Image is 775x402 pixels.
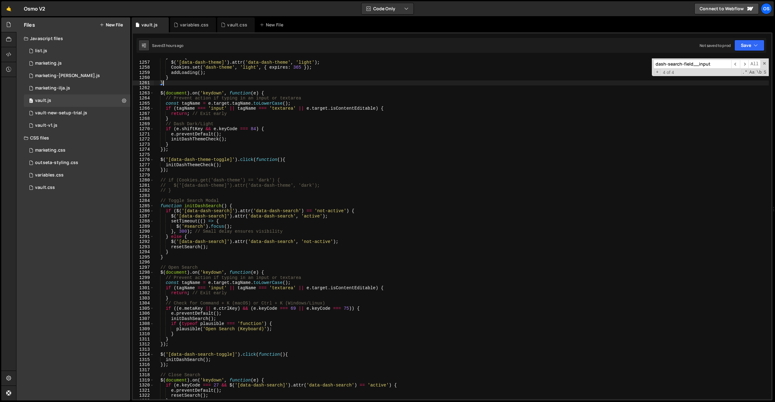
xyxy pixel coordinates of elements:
button: Save [734,40,764,51]
div: 1289 [133,224,154,229]
div: 1259 [133,70,154,75]
div: 1305 [133,306,154,311]
div: 1262 [133,85,154,91]
button: New File [100,22,123,27]
div: 1307 [133,316,154,322]
div: variables.css [180,22,208,28]
div: 16596/45446.css [24,144,130,157]
div: 1313 [133,347,154,352]
div: 1286 [133,208,154,214]
a: 🤙 [1,1,16,16]
div: marketing.js [35,61,62,66]
span: Toggle Replace mode [654,69,661,75]
div: Not saved to prod [700,43,731,48]
div: 1298 [133,270,154,275]
div: 1268 [133,116,154,121]
div: 1291 [133,234,154,240]
div: New File [260,22,286,28]
div: marketing-[PERSON_NAME].js [35,73,100,79]
div: 1277 [133,162,154,168]
div: 1282 [133,188,154,193]
div: 1310 [133,331,154,337]
div: 1309 [133,327,154,332]
div: 1288 [133,219,154,224]
div: 1272 [133,137,154,142]
div: variables.css [35,172,64,178]
div: 1302 [133,290,154,296]
div: 1306 [133,311,154,316]
div: 1312 [133,342,154,347]
div: outseta-styling.css [35,160,78,166]
input: Search for [653,60,731,69]
div: 1267 [133,111,154,116]
div: 1284 [133,198,154,203]
span: Whole Word Search [756,69,762,75]
div: 1281 [133,183,154,188]
div: 16596/45423.js [24,82,130,94]
div: 1278 [133,167,154,173]
div: vault.js [141,22,158,28]
div: 1275 [133,152,154,158]
div: 1264 [133,96,154,101]
div: 1263 [133,91,154,96]
div: 1296 [133,260,154,265]
h2: Files [24,21,35,28]
span: ​ [731,60,740,69]
a: Connect to Webflow [694,3,759,14]
div: 16596/45156.css [24,157,130,169]
div: marketing-ilja.js [35,85,70,91]
div: 16596/45133.js [24,94,130,107]
div: 1314 [133,352,154,357]
div: 1322 [133,393,154,398]
div: 1271 [133,132,154,137]
div: 1273 [133,142,154,147]
button: Code Only [361,3,414,14]
div: 1301 [133,286,154,291]
span: Search In Selection [763,69,767,75]
a: Os [761,3,772,14]
span: RegExp Search [741,69,748,75]
div: list.js [35,48,47,54]
div: 1308 [133,321,154,327]
div: 1290 [133,229,154,234]
div: 1317 [133,368,154,373]
div: 1315 [133,357,154,363]
div: 1261 [133,80,154,86]
div: 16596/45153.css [24,181,130,194]
div: 1280 [133,178,154,183]
div: 1294 [133,249,154,255]
div: 1285 [133,203,154,209]
div: 1319 [133,378,154,383]
div: 1276 [133,157,154,162]
div: marketing.css [35,148,65,153]
div: vault.js [35,98,51,103]
div: Osmo V2 [24,5,45,12]
div: 16596/45422.js [24,57,130,70]
span: ​ [740,60,749,69]
div: vault-new-setup-trial.js [35,110,87,116]
div: 1279 [133,173,154,178]
span: CaseSensitive Search [749,69,755,75]
div: Javascript files [16,32,130,45]
div: 1270 [133,126,154,132]
div: 16596/45424.js [24,70,130,82]
div: 1274 [133,147,154,152]
div: vault.css [227,22,247,28]
div: 1297 [133,265,154,270]
div: 1269 [133,121,154,127]
div: 1266 [133,106,154,111]
div: 1293 [133,244,154,250]
div: 1316 [133,362,154,368]
span: 4 of 4 [661,70,677,75]
div: 16596/45152.js [24,107,130,119]
div: 16596/45154.css [24,169,130,181]
div: 1299 [133,275,154,281]
div: 1311 [133,337,154,342]
div: 1287 [133,214,154,219]
div: 3 hours ago [163,43,184,48]
div: 1320 [133,383,154,388]
div: 1260 [133,75,154,80]
div: 16596/45132.js [24,119,130,132]
div: CSS files [16,132,130,144]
